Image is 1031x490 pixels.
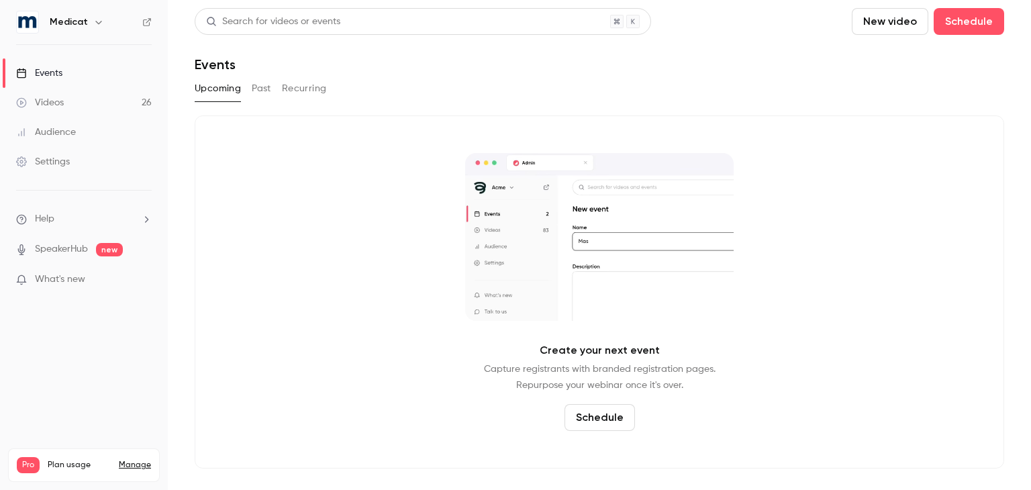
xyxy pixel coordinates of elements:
button: Schedule [934,8,1004,35]
button: Upcoming [195,78,241,99]
p: Capture registrants with branded registration pages. Repurpose your webinar once it's over. [484,361,716,393]
li: help-dropdown-opener [16,212,152,226]
button: Past [252,78,271,99]
a: Manage [119,460,151,471]
h1: Events [195,56,236,72]
div: Search for videos or events [206,15,340,29]
a: SpeakerHub [35,242,88,256]
img: Medicat [17,11,38,33]
span: new [96,243,123,256]
div: Audience [16,126,76,139]
h6: Medicat [50,15,88,29]
span: Pro [17,457,40,473]
button: Recurring [282,78,327,99]
div: Videos [16,96,64,109]
button: Schedule [564,404,635,431]
span: Plan usage [48,460,111,471]
p: Create your next event [540,342,660,358]
span: Help [35,212,54,226]
div: Events [16,66,62,80]
span: What's new [35,273,85,287]
div: Settings [16,155,70,168]
button: New video [852,8,928,35]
